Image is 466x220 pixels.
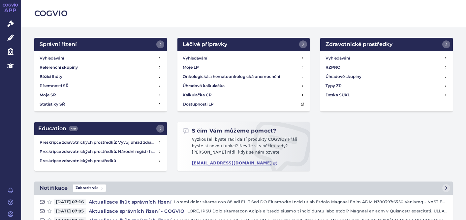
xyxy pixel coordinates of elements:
p: LORE, IPSU Dolo sitametcon Adipis elitsedd eiusmo t incididuntu labo etdol? Magnaal en adm v Quis... [187,208,448,214]
a: Úhradové skupiny [323,72,450,81]
a: Vyhledávání [180,54,307,63]
h4: Vyhledávání [40,55,64,61]
h4: Aktualizace správních řízení - COGVIO [86,208,187,214]
h4: Kalkulačka CP [183,92,212,98]
p: Vyzkoušeli byste rádi další produkty COGVIO? Přáli byste si novou funkci? Nevíte si s něčím rady?... [183,136,305,159]
h4: Běžící lhůty [40,73,62,80]
p: Loremi dolor sitame con 88 adi ELIT Sed DO Eiusmodte Incid utlab Etdolo Magnaal Enim ADMIN390397/... [174,199,448,205]
a: Léčivé přípravky [177,38,310,51]
h2: Notifikace [40,184,68,192]
h4: Aktualizace lhůt správních řízení [86,199,174,205]
a: NotifikaceZobrazit vše [34,182,453,195]
a: Deska SÚKL [323,90,450,100]
h4: Vyhledávání [326,55,350,61]
a: Onkologická a hematoonkologická onemocnění [180,72,307,81]
a: Běžící lhůty [37,72,164,81]
a: RZPRO [323,63,450,72]
h4: Preskripce zdravotnických prostředků: Vývoj úhrad zdravotních pojišťoven za zdravotnické prostředky [40,139,158,146]
h2: Education [38,125,78,133]
span: Zobrazit vše [73,184,106,192]
a: Písemnosti SŘ [37,81,164,90]
a: Preskripce zdravotnických prostředků: Vývoj úhrad zdravotních pojišťoven za zdravotnické prostředky [37,138,164,147]
h4: Úhradové skupiny [326,73,361,80]
h4: Úhradová kalkulačka [183,83,225,89]
h4: Onkologická a hematoonkologická onemocnění [183,73,280,80]
a: Statistiky SŘ [37,100,164,109]
a: Referenční skupiny [37,63,164,72]
a: Zdravotnické prostředky [320,38,453,51]
a: Vyhledávání [37,54,164,63]
a: Kalkulačka CP [180,90,307,100]
h4: Statistiky SŘ [40,101,65,108]
span: [DATE] 07:05 [54,208,86,214]
a: Správní řízení [34,38,167,51]
a: Preskripce zdravotnických prostředků: Národní registr hrazených zdravotnických služeb (NRHZS) [37,147,164,156]
h4: Písemnosti SŘ [40,83,69,89]
h4: Moje SŘ [40,92,56,98]
h4: Deska SÚKL [326,92,350,98]
h2: COGVIO [34,8,453,19]
a: Education449 [34,122,167,135]
span: 449 [69,126,78,131]
h4: Moje LP [183,64,199,71]
a: Úhradová kalkulačka [180,81,307,90]
span: [DATE] 07:16 [54,199,86,205]
a: Moje LP [180,63,307,72]
h4: Preskripce zdravotnických prostředků [40,158,158,164]
a: Vyhledávání [323,54,450,63]
a: Dostupnosti LP [180,100,307,109]
h4: Preskripce zdravotnických prostředků: Národní registr hrazených zdravotnických služeb (NRHZS) [40,148,158,155]
h4: Referenční skupiny [40,64,78,71]
h4: Typy ZP [326,83,342,89]
h2: S čím Vám můžeme pomoct? [183,127,276,134]
h2: Správní řízení [40,40,77,48]
h4: RZPRO [326,64,340,71]
a: Preskripce zdravotnických prostředků [37,156,164,165]
h2: Zdravotnické prostředky [326,40,392,48]
a: Typy ZP [323,81,450,90]
h2: Léčivé přípravky [183,40,227,48]
a: Moje SŘ [37,90,164,100]
h4: Dostupnosti LP [183,101,214,108]
a: [EMAIL_ADDRESS][DOMAIN_NAME] [192,161,278,166]
h4: Vyhledávání [183,55,207,61]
